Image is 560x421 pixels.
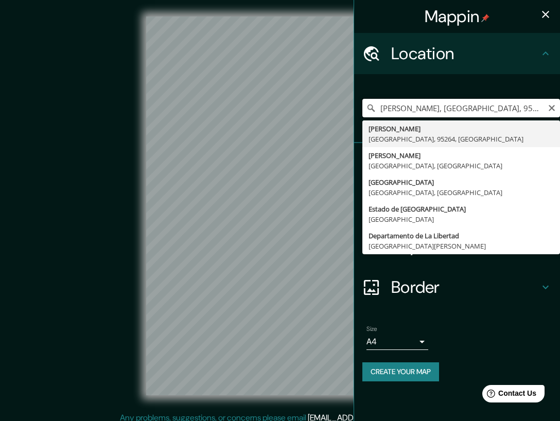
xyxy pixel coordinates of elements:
div: Layout [354,225,560,267]
div: [GEOGRAPHIC_DATA], 95264, [GEOGRAPHIC_DATA] [369,134,554,144]
h4: Mappin [425,6,490,27]
div: [GEOGRAPHIC_DATA][PERSON_NAME] [369,241,554,251]
div: Estado de [GEOGRAPHIC_DATA] [369,204,554,214]
div: Border [354,267,560,308]
iframe: Help widget launcher [468,381,549,410]
input: Pick your city or area [362,99,560,117]
div: Location [354,33,560,74]
h4: Location [391,43,539,64]
div: Pins [354,143,560,184]
div: Style [354,184,560,225]
h4: Border [391,277,539,297]
div: [PERSON_NAME] [369,150,554,161]
div: [GEOGRAPHIC_DATA], [GEOGRAPHIC_DATA] [369,187,554,198]
img: pin-icon.png [481,14,489,22]
button: Create your map [362,362,439,381]
button: Clear [548,102,556,112]
div: [GEOGRAPHIC_DATA], [GEOGRAPHIC_DATA] [369,161,554,171]
div: [GEOGRAPHIC_DATA] [369,214,554,224]
div: Departamento de La Libertad [369,231,554,241]
div: A4 [366,334,428,350]
div: [GEOGRAPHIC_DATA] [369,177,554,187]
div: [PERSON_NAME] [369,124,554,134]
h4: Layout [391,236,539,256]
label: Size [366,325,377,334]
canvas: Map [146,16,414,395]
